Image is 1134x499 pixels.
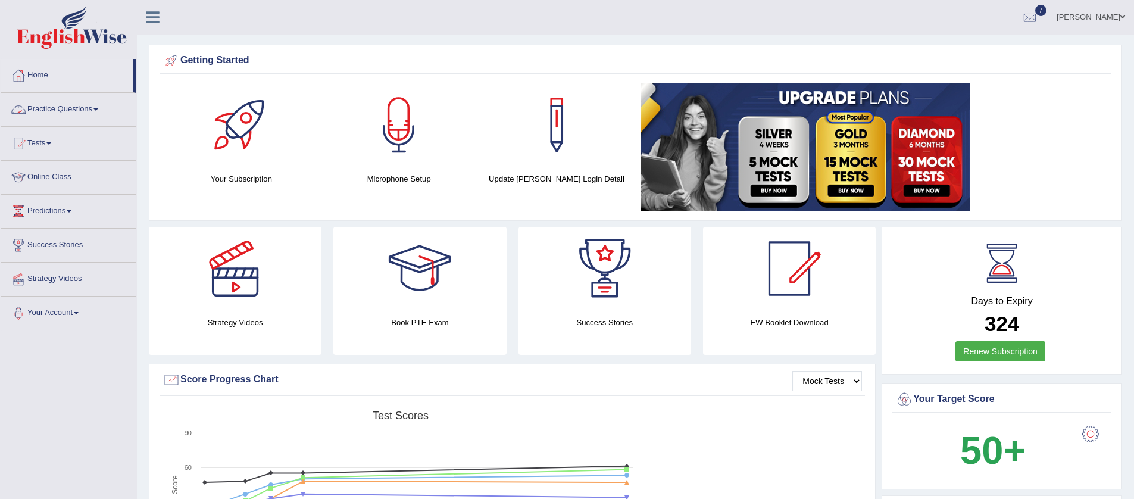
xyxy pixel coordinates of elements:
[1,229,136,258] a: Success Stories
[168,173,314,185] h4: Your Subscription
[333,316,506,329] h4: Book PTE Exam
[1,93,136,123] a: Practice Questions
[955,341,1045,361] a: Renew Subscription
[960,429,1026,472] b: 50+
[895,296,1108,307] h4: Days to Expiry
[1,195,136,224] a: Predictions
[326,173,472,185] h4: Microphone Setup
[185,429,192,436] text: 90
[1,127,136,157] a: Tests
[163,371,862,389] div: Score Progress Chart
[1,59,133,89] a: Home
[1035,5,1047,16] span: 7
[171,475,179,494] tspan: Score
[518,316,691,329] h4: Success Stories
[149,316,321,329] h4: Strategy Videos
[373,410,429,422] tspan: Test scores
[484,173,630,185] h4: Update [PERSON_NAME] Login Detail
[1,297,136,326] a: Your Account
[1,161,136,191] a: Online Class
[185,464,192,471] text: 60
[641,83,970,211] img: small5.jpg
[163,52,1108,70] div: Getting Started
[985,312,1019,335] b: 324
[895,391,1108,408] div: Your Target Score
[703,316,876,329] h4: EW Booklet Download
[1,263,136,292] a: Strategy Videos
